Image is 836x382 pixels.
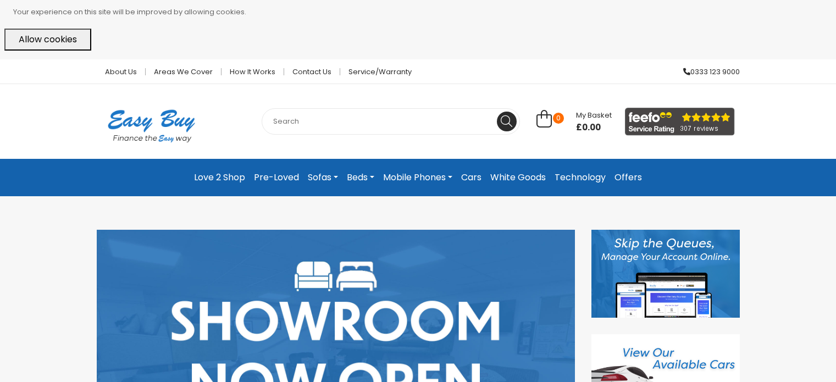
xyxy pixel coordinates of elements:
a: Service/Warranty [340,68,412,75]
a: Cars [457,168,486,187]
a: About Us [97,68,146,75]
button: Allow cookies [4,29,91,51]
a: 0 My Basket £0.00 [536,116,612,129]
a: 0333 123 9000 [675,68,740,75]
a: Technology [550,168,610,187]
a: Love 2 Shop [190,168,250,187]
a: Offers [610,168,646,187]
p: Your experience on this site will be improved by allowing cookies. [13,4,832,20]
a: Contact Us [284,68,340,75]
a: Beds [342,168,379,187]
img: Discover our App [591,230,740,318]
span: £0.00 [576,122,612,133]
a: Mobile Phones [379,168,457,187]
a: How it works [222,68,284,75]
input: Search [262,108,520,135]
span: 0 [553,113,564,124]
a: Sofas [303,168,342,187]
a: Pre-Loved [250,168,303,187]
img: Easy Buy [97,95,206,157]
a: White Goods [486,168,550,187]
img: feefo_logo [625,108,735,136]
span: My Basket [576,110,612,120]
a: Areas we cover [146,68,222,75]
